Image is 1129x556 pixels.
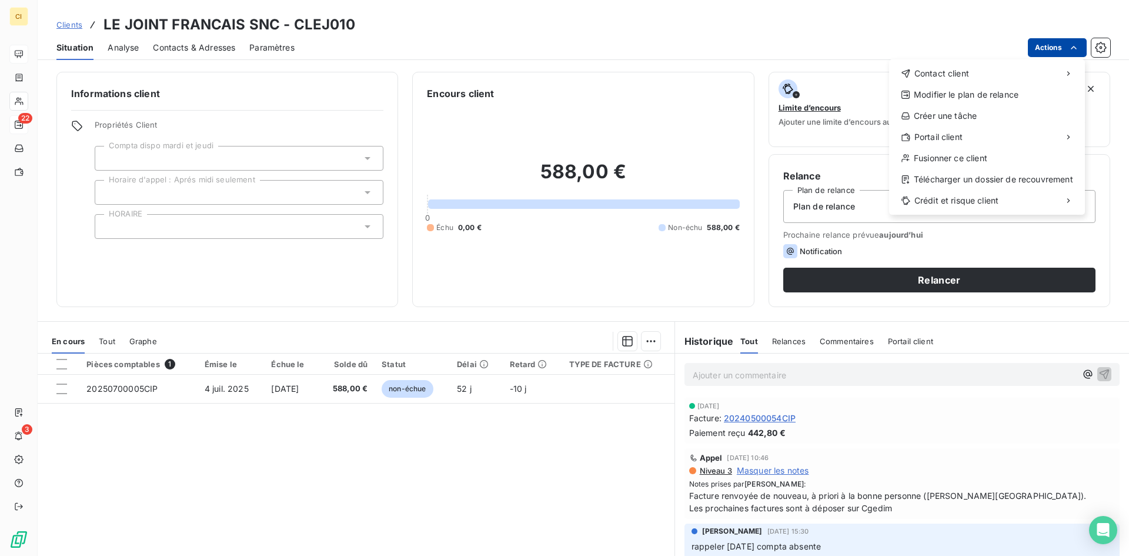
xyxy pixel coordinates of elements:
[914,195,998,207] span: Crédit et risque client
[894,149,1080,168] div: Fusionner ce client
[894,85,1080,104] div: Modifier le plan de relance
[894,170,1080,189] div: Télécharger un dossier de recouvrement
[894,106,1080,125] div: Créer une tâche
[914,68,969,79] span: Contact client
[889,59,1085,215] div: Actions
[914,131,963,143] span: Portail client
